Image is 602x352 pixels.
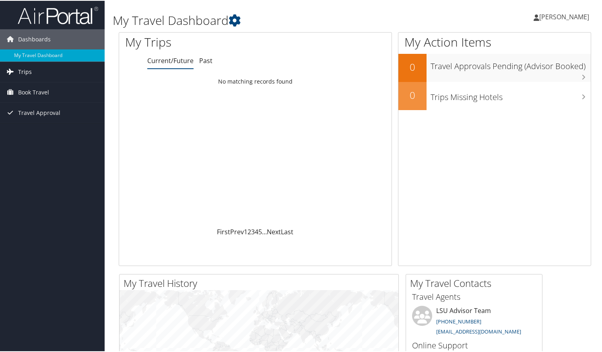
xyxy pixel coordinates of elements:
[398,53,591,81] a: 0Travel Approvals Pending (Advisor Booked)
[281,227,293,235] a: Last
[398,33,591,50] h1: My Action Items
[431,87,591,102] h3: Trips Missing Hotels
[147,55,194,64] a: Current/Future
[398,59,427,73] h2: 0
[408,305,540,338] li: LSU Advisor Team
[217,227,230,235] a: First
[247,227,251,235] a: 2
[398,81,591,109] a: 0Trips Missing Hotels
[534,4,597,28] a: [PERSON_NAME]
[258,227,262,235] a: 5
[18,61,32,81] span: Trips
[412,339,536,350] h3: Online Support
[267,227,281,235] a: Next
[113,11,436,28] h1: My Travel Dashboard
[251,227,255,235] a: 3
[398,88,427,101] h2: 0
[539,12,589,20] span: [PERSON_NAME]
[244,227,247,235] a: 1
[199,55,212,64] a: Past
[18,29,51,49] span: Dashboards
[412,291,536,302] h3: Travel Agents
[18,82,49,102] span: Book Travel
[125,33,272,50] h1: My Trips
[230,227,244,235] a: Prev
[18,102,60,122] span: Travel Approval
[18,5,98,24] img: airportal-logo.png
[410,276,542,289] h2: My Travel Contacts
[119,74,392,88] td: No matching records found
[431,56,591,71] h3: Travel Approvals Pending (Advisor Booked)
[124,276,398,289] h2: My Travel History
[262,227,267,235] span: …
[436,317,481,324] a: [PHONE_NUMBER]
[436,327,521,334] a: [EMAIL_ADDRESS][DOMAIN_NAME]
[255,227,258,235] a: 4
